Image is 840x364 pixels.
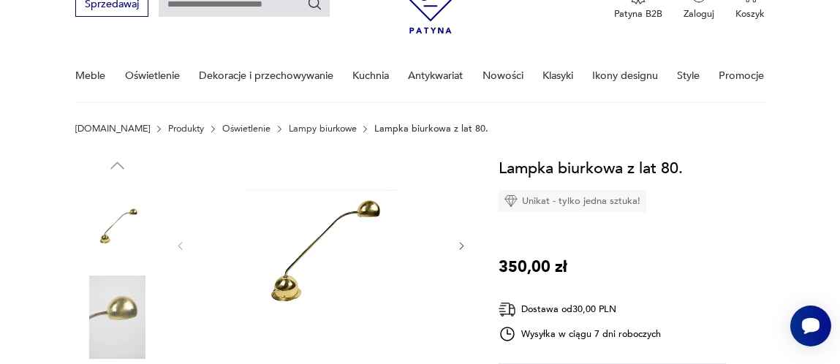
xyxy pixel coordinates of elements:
img: Zdjęcie produktu Lampka biurkowa z lat 80. [75,183,159,266]
a: Lampy biurkowe [289,124,357,134]
img: Ikona dostawy [499,300,516,319]
p: 350,00 zł [499,254,567,279]
a: Oświetlenie [222,124,270,134]
img: Zdjęcie produktu Lampka biurkowa z lat 80. [199,156,443,335]
iframe: Smartsupp widget button [790,306,831,346]
p: Patyna B2B [614,7,662,20]
p: Zaloguj [684,7,714,20]
a: Dekoracje i przechowywanie [199,50,333,101]
a: Style [677,50,700,101]
div: Wysyłka w ciągu 7 dni roboczych [499,325,661,343]
a: [DOMAIN_NAME] [75,124,150,134]
a: Kuchnia [352,50,389,101]
img: Ikona diamentu [504,194,518,208]
a: Sprzedawaj [75,1,148,10]
h1: Lampka biurkowa z lat 80. [499,156,683,181]
a: Oświetlenie [125,50,180,101]
a: Meble [75,50,105,101]
p: Koszyk [735,7,765,20]
a: Produkty [168,124,204,134]
p: Lampka biurkowa z lat 80. [374,124,488,134]
div: Unikat - tylko jedna sztuka! [499,190,646,212]
img: Zdjęcie produktu Lampka biurkowa z lat 80. [75,276,159,359]
a: Klasyki [542,50,573,101]
a: Ikony designu [592,50,658,101]
a: Nowości [483,50,523,101]
a: Promocje [719,50,765,101]
div: Dostawa od 30,00 PLN [499,300,661,319]
a: Antykwariat [408,50,463,101]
